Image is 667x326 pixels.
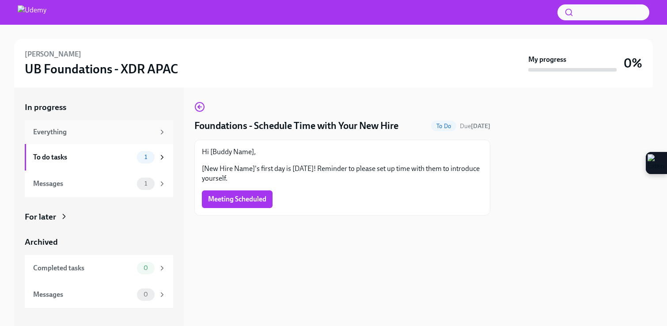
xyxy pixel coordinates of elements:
[25,120,173,144] a: Everything
[33,263,133,273] div: Completed tasks
[25,211,56,223] div: For later
[202,164,483,183] p: [New Hire Name]'s first day is [DATE]! Reminder to please set up time with them to introduce your...
[460,122,490,130] span: Due
[25,211,173,223] a: For later
[25,171,173,197] a: Messages1
[25,281,173,308] a: Messages0
[33,127,155,137] div: Everything
[208,195,266,204] span: Meeting Scheduled
[33,290,133,299] div: Messages
[25,144,173,171] a: To do tasks1
[139,180,152,187] span: 1
[202,147,483,157] p: Hi [Buddy Name],
[33,179,133,189] div: Messages
[202,190,273,208] button: Meeting Scheduled
[33,152,133,162] div: To do tasks
[138,291,153,298] span: 0
[25,236,173,248] a: Archived
[18,5,46,19] img: Udemy
[471,122,490,130] strong: [DATE]
[648,154,665,172] img: Extension Icon
[431,123,456,129] span: To Do
[138,265,153,271] span: 0
[528,55,566,64] strong: My progress
[194,119,398,133] h4: Foundations - Schedule Time with Your New Hire
[25,61,178,77] h3: UB Foundations - XDR APAC
[624,55,642,71] h3: 0%
[139,154,152,160] span: 1
[460,122,490,130] span: October 3rd, 2025 00:00
[25,102,173,113] a: In progress
[25,255,173,281] a: Completed tasks0
[25,49,81,59] h6: [PERSON_NAME]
